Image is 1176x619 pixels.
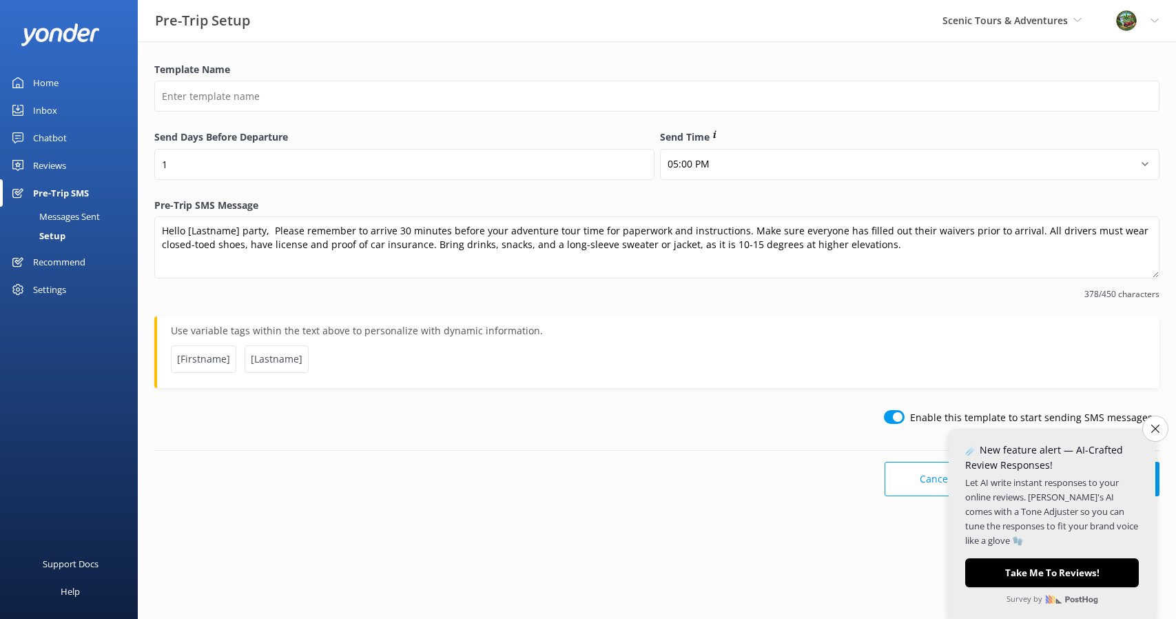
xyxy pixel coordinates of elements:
textarea: Hello [Lastname] party, Please remember to arrive 30 minutes before your adventure tour time for ... [154,216,1159,278]
img: 789-1755618753.png [1116,10,1137,31]
label: Enable this template to start sending SMS messages [910,410,1153,425]
a: Messages Sent [8,207,138,226]
p: Use variable tags within the text above to personalize with dynamic information. [171,323,1146,345]
div: Help [61,578,80,605]
span: 378/450 characters [154,287,1159,301]
label: Pre-Trip SMS Message [154,198,1159,213]
div: Pre-Trip SMS [33,179,89,207]
span: [Lastname] [245,345,309,373]
span: Scenic Tours & Adventures [942,14,1068,27]
label: Template Name [154,62,1159,77]
span: Send Time [660,130,710,143]
input: Enter template name [154,81,1159,112]
div: Home [33,69,59,97]
div: Settings [33,276,66,303]
a: Setup [8,226,138,245]
div: Messages Sent [8,207,100,226]
span: [Firstname] [171,345,236,373]
h3: Pre-Trip Setup [155,10,250,32]
div: Setup [8,226,65,245]
button: Cancel [885,462,986,496]
label: Send Days Before Departure [154,130,654,145]
div: Support Docs [43,550,99,578]
div: Chatbot [33,124,67,152]
input: Enter number of days before trip [154,149,654,180]
div: Reviews [33,152,66,179]
div: Recommend [33,248,85,276]
div: Inbox [33,97,57,124]
img: yonder-white-logo.png [21,23,100,46]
